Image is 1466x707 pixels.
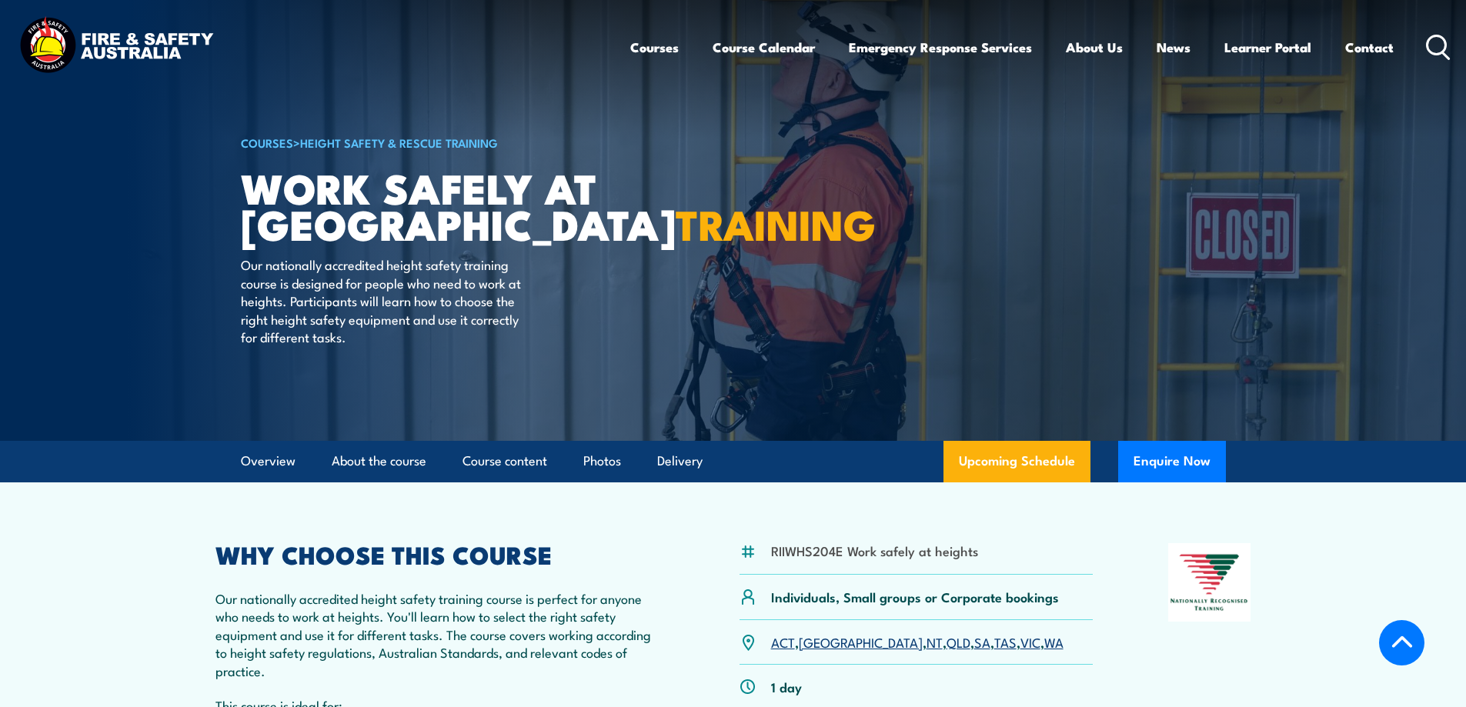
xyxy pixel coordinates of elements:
[215,543,665,565] h2: WHY CHOOSE THIS COURSE
[943,441,1090,482] a: Upcoming Schedule
[799,632,923,651] a: [GEOGRAPHIC_DATA]
[771,678,802,695] p: 1 day
[1345,27,1394,68] a: Contact
[771,632,795,651] a: ACT
[332,441,426,482] a: About the course
[1224,27,1311,68] a: Learner Portal
[583,441,621,482] a: Photos
[927,632,943,651] a: NT
[849,27,1032,68] a: Emergency Response Services
[1168,543,1251,622] img: Nationally Recognised Training logo.
[657,441,703,482] a: Delivery
[300,134,498,151] a: Height Safety & Rescue Training
[463,441,547,482] a: Course content
[1044,632,1064,651] a: WA
[771,542,978,559] li: RIIWHS204E Work safely at heights
[241,134,293,151] a: COURSES
[215,589,665,679] p: Our nationally accredited height safety training course is perfect for anyone who needs to work a...
[771,633,1064,651] p: , , , , , , ,
[1066,27,1123,68] a: About Us
[994,632,1017,651] a: TAS
[974,632,990,651] a: SA
[1020,632,1040,651] a: VIC
[713,27,815,68] a: Course Calendar
[1157,27,1190,68] a: News
[241,133,621,152] h6: >
[630,27,679,68] a: Courses
[947,632,970,651] a: QLD
[676,191,876,255] strong: TRAINING
[241,441,296,482] a: Overview
[1118,441,1226,482] button: Enquire Now
[241,169,621,241] h1: Work Safely at [GEOGRAPHIC_DATA]
[771,588,1059,605] p: Individuals, Small groups or Corporate bookings
[241,255,522,345] p: Our nationally accredited height safety training course is designed for people who need to work a...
